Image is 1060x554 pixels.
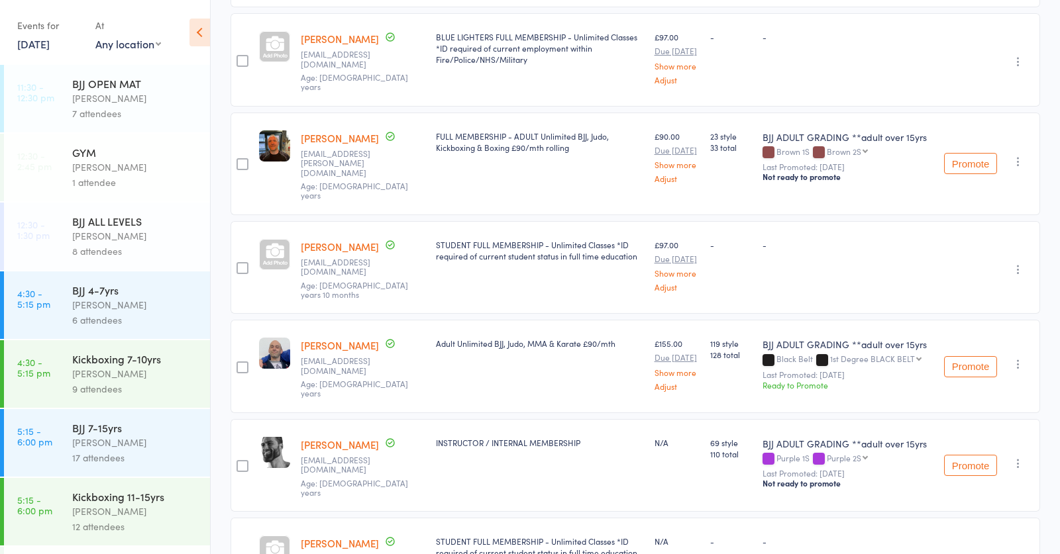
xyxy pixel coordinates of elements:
[827,147,861,156] div: Brown 2S
[830,354,915,363] div: 1st Degree BLACK BELT
[301,180,408,201] span: Age: [DEMOGRAPHIC_DATA] years
[72,175,199,190] div: 1 attendee
[72,450,199,465] div: 17 attendees
[301,378,408,398] span: Age: [DEMOGRAPHIC_DATA] years
[827,453,861,462] div: Purple 2S
[436,239,644,261] div: STUDENT FULL MEMBERSHIP - Unlimited Classes *ID required of current student status in full time e...
[710,437,752,448] span: 69 style
[301,477,408,498] span: Age: [DEMOGRAPHIC_DATA] years
[655,62,700,70] a: Show more
[710,535,752,547] div: -
[4,478,210,545] a: 5:15 -6:00 pmKickboxing 11-15yrs[PERSON_NAME]12 attendees
[944,153,997,174] button: Promote
[655,146,700,155] small: Due [DATE]
[72,519,199,534] div: 12 attendees
[72,106,199,121] div: 7 attendees
[301,71,408,92] span: Age: [DEMOGRAPHIC_DATA] years
[301,50,425,69] small: Morganpenney@hotmail.com
[72,244,199,259] div: 8 attendees
[259,130,290,162] img: image1660667941.png
[763,147,933,158] div: Brown 1S
[944,356,997,377] button: Promote
[72,160,199,175] div: [PERSON_NAME]
[763,130,933,144] div: BJJ ADULT GRADING **adult over 15yrs
[436,130,644,153] div: FULL MEMBERSHIP - ADULT Unlimited BJJ, Judo, Kickboxing & Boxing £90/mth rolling
[4,65,210,132] a: 11:30 -12:30 pmBJJ OPEN MAT[PERSON_NAME]7 attendees
[655,338,700,390] div: £155.00
[763,239,933,250] div: -
[763,338,933,351] div: BJJ ADULT GRADING **adult over 15yrs
[763,162,933,171] small: Last Promoted: [DATE]
[655,368,700,377] a: Show more
[17,81,54,103] time: 11:30 - 12:30 pm
[944,455,997,476] button: Promote
[710,338,752,349] span: 119 style
[4,134,210,201] a: 12:30 -2:45 pmGYM[PERSON_NAME]1 attendee
[655,382,700,391] a: Adjust
[763,171,933,182] div: Not ready to promote
[259,437,290,468] img: image1731695477.png
[655,130,700,183] div: £90.00
[710,142,752,153] span: 33 total
[763,453,933,465] div: Purple 1S
[655,269,700,277] a: Show more
[17,357,50,378] time: 4:30 - 5:15 pm
[72,420,199,435] div: BJJ 7-15yrs
[710,130,752,142] span: 23 style
[436,338,644,349] div: Adult Unlimited BJJ, Judo, MMA & Karate £90/mth
[301,455,425,475] small: tedmanoskar@gmail.com
[17,494,52,516] time: 5:15 - 6:00 pm
[301,356,425,375] small: orchardend28@btinternet.com
[655,535,700,547] div: N/A
[4,409,210,477] a: 5:15 -6:00 pmBJJ 7-15yrs[PERSON_NAME]17 attendees
[72,489,199,504] div: Kickboxing 11-15yrs
[301,149,425,177] small: charlie-a-perkins@hotmail.co.uk
[301,438,379,451] a: [PERSON_NAME]
[72,214,199,228] div: BJJ ALL LEVELS
[655,160,700,169] a: Show more
[763,478,933,488] div: Not ready to promote
[17,219,50,240] time: 12:30 - 1:30 pm
[710,448,752,459] span: 110 total
[436,31,644,65] div: BLUE LIGHTERS FULL MEMBERSHIP - Unlimited Classes *ID required of current employment within Fire/...
[17,426,52,447] time: 5:15 - 6:00 pm
[301,279,408,300] span: Age: [DEMOGRAPHIC_DATA] years 10 months
[763,469,933,478] small: Last Promoted: [DATE]
[301,131,379,145] a: [PERSON_NAME]
[655,283,700,291] a: Adjust
[72,366,199,381] div: [PERSON_NAME]
[95,15,161,36] div: At
[710,349,752,360] span: 128 total
[763,31,933,42] div: -
[763,379,933,391] div: Ready to Promote
[72,283,199,297] div: BJJ 4-7yrs
[655,31,700,83] div: £97.00
[655,353,700,362] small: Due [DATE]
[710,239,752,250] div: -
[655,46,700,56] small: Due [DATE]
[301,32,379,46] a: [PERSON_NAME]
[72,76,199,91] div: BJJ OPEN MAT
[17,150,52,171] time: 12:30 - 2:45 pm
[72,435,199,450] div: [PERSON_NAME]
[72,91,199,106] div: [PERSON_NAME]
[655,75,700,84] a: Adjust
[763,535,933,547] div: -
[710,31,752,42] div: -
[436,437,644,448] div: INSTRUCTOR / INTERNAL MEMBERSHIP
[72,381,199,396] div: 9 attendees
[301,240,379,254] a: [PERSON_NAME]
[95,36,161,51] div: Any location
[301,257,425,277] small: salterraph@gmail.com
[72,297,199,312] div: [PERSON_NAME]
[4,203,210,270] a: 12:30 -1:30 pmBJJ ALL LEVELS[PERSON_NAME]8 attendees
[259,338,290,369] img: image1652886206.png
[72,351,199,366] div: Kickboxing 7-10yrs
[4,340,210,408] a: 4:30 -5:15 pmKickboxing 7-10yrs[PERSON_NAME]9 attendees
[763,437,933,450] div: BJJ ADULT GRADING **adult over 15yrs
[17,288,50,309] time: 4:30 - 5:15 pm
[17,36,50,51] a: [DATE]
[301,338,379,352] a: [PERSON_NAME]
[17,15,82,36] div: Events for
[655,437,700,448] div: N/A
